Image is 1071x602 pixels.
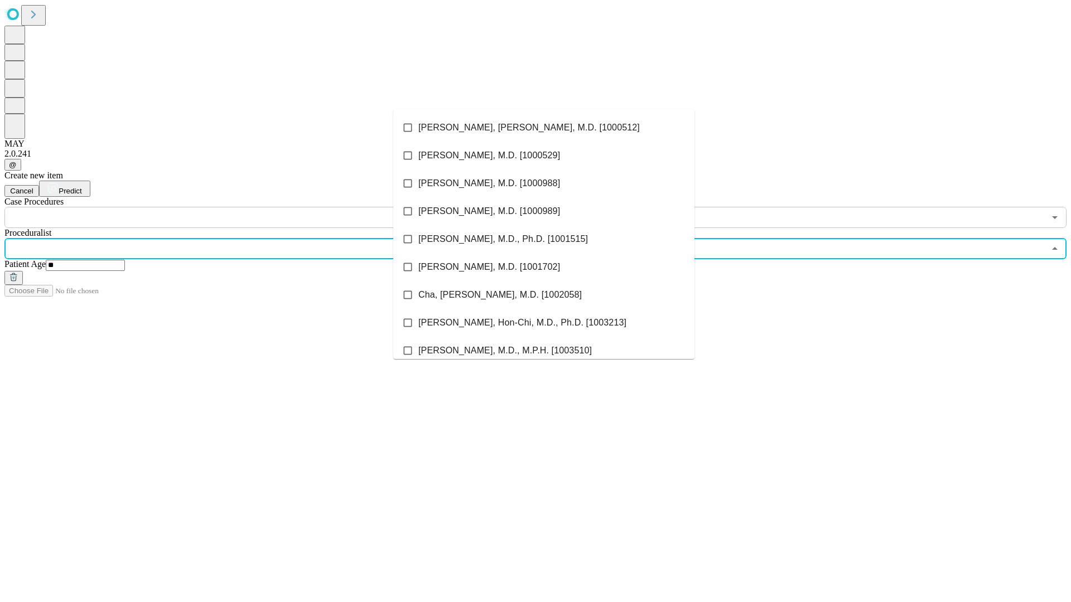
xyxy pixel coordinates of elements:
[418,149,560,162] span: [PERSON_NAME], M.D. [1000529]
[4,159,21,171] button: @
[418,177,560,190] span: [PERSON_NAME], M.D. [1000988]
[418,121,640,134] span: [PERSON_NAME], [PERSON_NAME], M.D. [1000512]
[4,139,1067,149] div: MAY
[9,161,17,169] span: @
[418,205,560,218] span: [PERSON_NAME], M.D. [1000989]
[4,185,39,197] button: Cancel
[4,197,64,206] span: Scheduled Procedure
[10,187,33,195] span: Cancel
[59,187,81,195] span: Predict
[418,232,588,246] span: [PERSON_NAME], M.D., Ph.D. [1001515]
[4,259,46,269] span: Patient Age
[4,149,1067,159] div: 2.0.241
[418,288,582,302] span: Cha, [PERSON_NAME], M.D. [1002058]
[4,171,63,180] span: Create new item
[1047,210,1063,225] button: Open
[1047,241,1063,256] button: Close
[418,316,626,329] span: [PERSON_NAME], Hon-Chi, M.D., Ph.D. [1003213]
[4,228,51,237] span: Proceduralist
[418,344,592,357] span: [PERSON_NAME], M.D., M.P.H. [1003510]
[418,260,560,274] span: [PERSON_NAME], M.D. [1001702]
[39,181,90,197] button: Predict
